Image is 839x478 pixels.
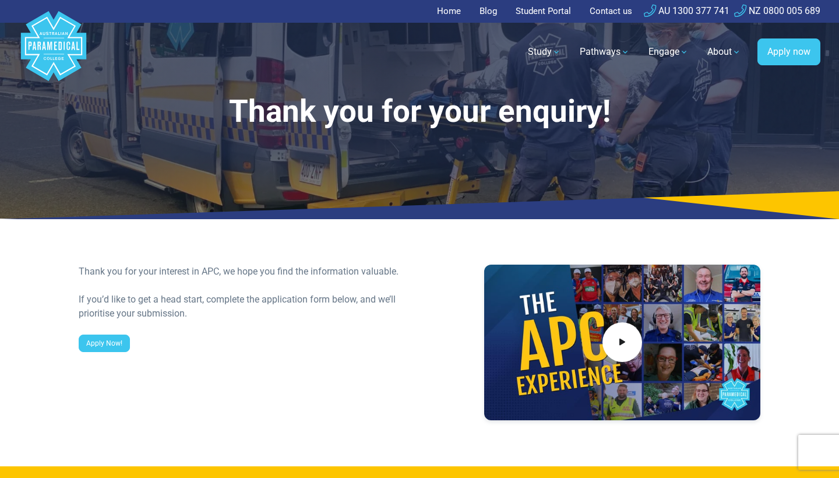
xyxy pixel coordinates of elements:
a: Australian Paramedical College [19,23,89,82]
a: Apply now [757,38,820,65]
a: NZ 0800 005 689 [734,5,820,16]
div: Thank you for your interest in APC, we hope you find the information valuable. [79,265,413,279]
a: Engage [641,36,696,68]
a: Study [521,36,568,68]
div: If you’d like to get a head start, complete the application form below, and we’ll prioritise your... [79,293,413,321]
a: Apply Now! [79,335,130,352]
a: AU 1300 377 741 [644,5,729,16]
h1: Thank you for your enquiry! [79,93,760,130]
a: About [700,36,748,68]
a: Pathways [573,36,637,68]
